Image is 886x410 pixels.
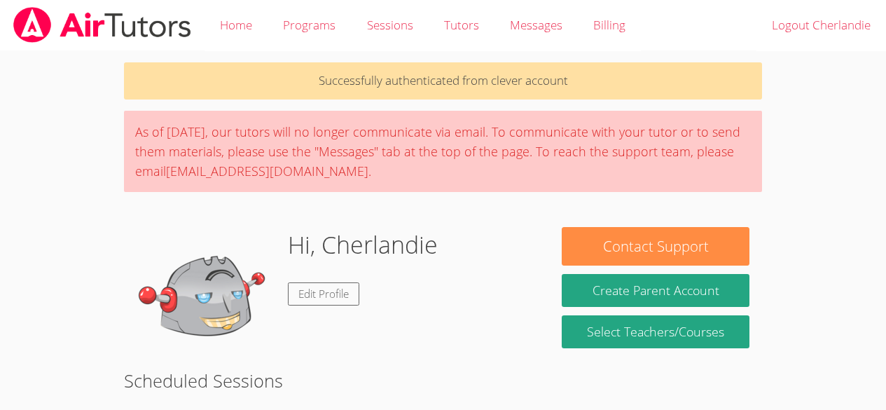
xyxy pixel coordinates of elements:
h2: Scheduled Sessions [124,367,762,394]
span: Messages [510,17,562,33]
img: default.png [137,227,277,367]
p: Successfully authenticated from clever account [124,62,762,100]
img: airtutors_banner-c4298cdbf04f3fff15de1276eac7730deb9818008684d7c2e4769d2f7ddbe033.png [12,7,193,43]
a: Edit Profile [288,282,359,306]
button: Contact Support [562,227,749,266]
h1: Hi, Cherlandie [288,227,438,263]
div: As of [DATE], our tutors will no longer communicate via email. To communicate with your tutor or ... [124,111,762,192]
button: Create Parent Account [562,274,749,307]
a: Select Teachers/Courses [562,315,749,348]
